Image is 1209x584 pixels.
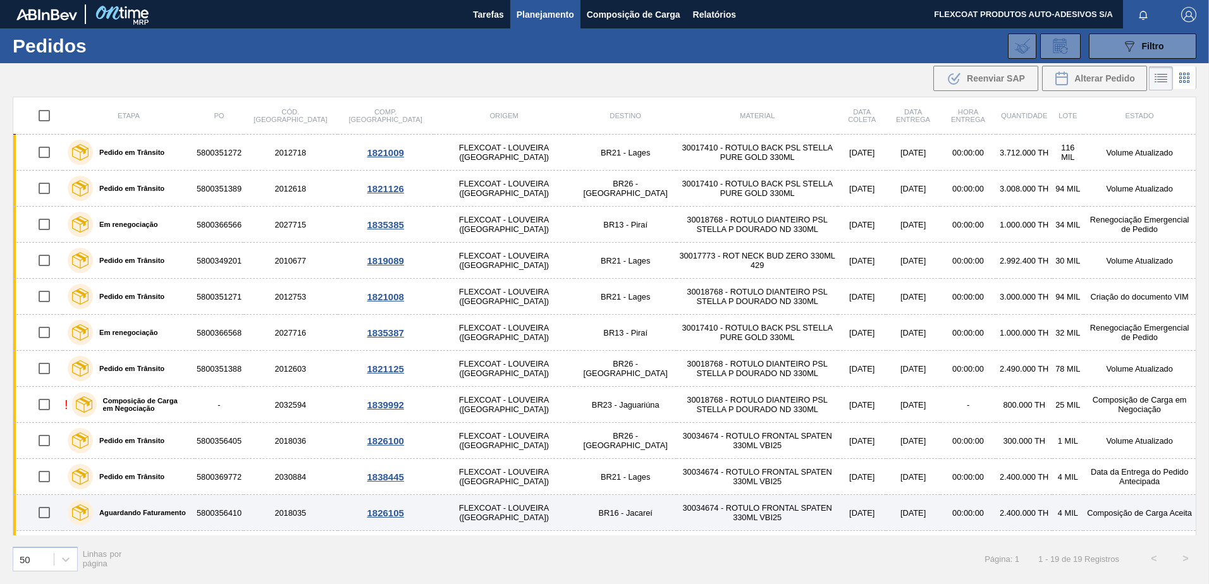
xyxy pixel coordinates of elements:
[1142,41,1164,51] span: Filtro
[348,108,422,123] span: Comp. [GEOGRAPHIC_DATA]
[1123,6,1163,23] button: Notificações
[1149,66,1173,90] div: Visão em Lista
[886,495,940,531] td: [DATE]
[16,9,77,20] img: TNhmsLtSVTkK8tSr43FrP2fwEKptu5GPRR3wAAAABJRU5ErkJggg==
[677,387,838,423] td: 30018768 - ROTULO DIANTEIRO PSL STELLA P DOURADO ND 330ML
[93,293,164,300] label: Pedido em Trânsito
[243,387,337,423] td: 2032594
[340,219,432,230] div: 1835385
[340,147,432,158] div: 1821009
[254,108,327,123] span: Cód. [GEOGRAPHIC_DATA]
[1083,243,1196,279] td: Volume Atualizado
[1083,171,1196,207] td: Volume Atualizado
[243,135,337,171] td: 2012718
[677,207,838,243] td: 30018768 - ROTULO DIANTEIRO PSL STELLA P DOURADO ND 330ML
[195,243,243,279] td: 5800349201
[13,495,1196,531] a: Aguardando Faturamento58003564102018035FLEXCOAT - LOUVEIRA ([GEOGRAPHIC_DATA])BR16 - Jacareí30034...
[940,351,996,387] td: 00:00:00
[1052,387,1083,423] td: 25 MIL
[93,149,164,156] label: Pedido em Trânsito
[1083,279,1196,315] td: Criação do documento VIM
[1138,543,1170,575] button: <
[996,531,1052,567] td: 3.000.000 TH
[574,459,677,495] td: BR21 - Lages
[677,351,838,387] td: 30018768 - ROTULO DIANTEIRO PSL STELLA P DOURADO ND 330ML
[940,243,996,279] td: 00:00:00
[93,221,158,228] label: Em renegociação
[996,495,1052,531] td: 2.400.000 TH
[340,291,432,302] div: 1821008
[886,279,940,315] td: [DATE]
[434,423,575,459] td: FLEXCOAT - LOUVEIRA ([GEOGRAPHIC_DATA])
[886,135,940,171] td: [DATE]
[13,135,1196,171] a: Pedido em Trânsito58003512722012718FLEXCOAT - LOUVEIRA ([GEOGRAPHIC_DATA])BR21 - Lages30017410 - ...
[838,171,886,207] td: [DATE]
[1052,315,1083,351] td: 32 MIL
[93,365,164,372] label: Pedido em Trânsito
[838,279,886,315] td: [DATE]
[610,112,641,119] span: Destino
[489,112,518,119] span: Origem
[1170,543,1201,575] button: >
[195,459,243,495] td: 5800369772
[195,387,243,423] td: -
[340,183,432,194] div: 1821126
[93,257,164,264] label: Pedido em Trânsito
[886,423,940,459] td: [DATE]
[1083,423,1196,459] td: Volume Atualizado
[195,207,243,243] td: 5800366566
[677,459,838,495] td: 30034674 - ROTULO FRONTAL SPATEN 330ML VBI25
[243,315,337,351] td: 2027716
[473,7,504,22] span: Tarefas
[886,207,940,243] td: [DATE]
[1052,531,1083,567] td: 94 MIL
[340,255,432,266] div: 1819089
[996,423,1052,459] td: 300.000 TH
[93,473,164,480] label: Pedido em Trânsito
[13,531,1196,567] a: Aguardando Faturamento58003513902012604FLEXCOAT - LOUVEIRA ([GEOGRAPHIC_DATA])BR26 - [GEOGRAPHIC_...
[677,279,838,315] td: 30018768 - ROTULO DIANTEIRO PSL STELLA P DOURADO ND 330ML
[951,108,985,123] span: Hora Entrega
[574,531,677,567] td: BR26 - [GEOGRAPHIC_DATA]
[1052,459,1083,495] td: 4 MIL
[1126,112,1154,119] span: Estado
[940,423,996,459] td: 00:00:00
[434,315,575,351] td: FLEXCOAT - LOUVEIRA ([GEOGRAPHIC_DATA])
[886,315,940,351] td: [DATE]
[195,531,243,567] td: 5800351390
[940,531,996,567] td: 00:00:00
[838,387,886,423] td: [DATE]
[195,171,243,207] td: 5800351389
[243,351,337,387] td: 2012603
[13,351,1196,387] a: Pedido em Trânsito58003513882012603FLEXCOAT - LOUVEIRA ([GEOGRAPHIC_DATA])BR26 - [GEOGRAPHIC_DATA...
[340,508,432,518] div: 1826105
[13,423,1196,459] a: Pedido em Trânsito58003564052018036FLEXCOAT - LOUVEIRA ([GEOGRAPHIC_DATA])BR26 - [GEOGRAPHIC_DATA...
[434,171,575,207] td: FLEXCOAT - LOUVEIRA ([GEOGRAPHIC_DATA])
[1040,33,1081,59] div: Solicitação de Revisão de Pedidos
[693,7,736,22] span: Relatórios
[996,459,1052,495] td: 2.400.000 TH
[838,423,886,459] td: [DATE]
[434,495,575,531] td: FLEXCOAT - LOUVEIRA ([GEOGRAPHIC_DATA])
[996,279,1052,315] td: 3.000.000 TH
[1042,66,1147,91] div: Alterar Pedido
[587,7,680,22] span: Composição de Carga
[838,531,886,567] td: [DATE]
[340,399,432,410] div: 1839992
[97,397,190,412] label: Composição de Carga em Negociação
[93,185,164,192] label: Pedido em Trânsito
[940,495,996,531] td: 00:00:00
[243,279,337,315] td: 2012753
[838,351,886,387] td: [DATE]
[434,279,575,315] td: FLEXCOAT - LOUVEIRA ([GEOGRAPHIC_DATA])
[195,279,243,315] td: 5800351271
[434,531,575,567] td: FLEXCOAT - LOUVEIRA ([GEOGRAPHIC_DATA])
[677,495,838,531] td: 30034674 - ROTULO FRONTAL SPATEN 330ML VBI25
[996,315,1052,351] td: 1.000.000 TH
[340,327,432,338] div: 1835387
[93,509,186,516] label: Aguardando Faturamento
[1052,171,1083,207] td: 94 MIL
[243,207,337,243] td: 2027715
[574,351,677,387] td: BR26 - [GEOGRAPHIC_DATA]
[1089,33,1196,59] button: Filtro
